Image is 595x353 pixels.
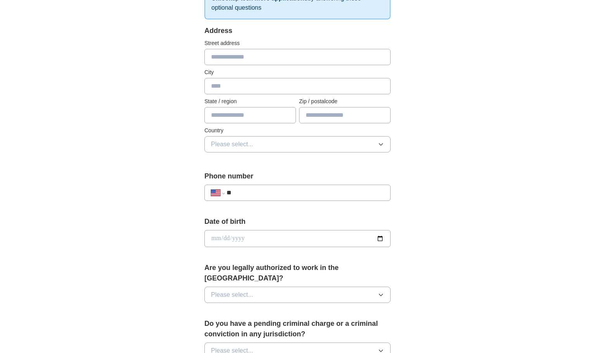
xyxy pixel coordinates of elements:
label: Street address [204,39,391,47]
label: Zip / postalcode [299,97,391,106]
button: Please select... [204,136,391,152]
span: Please select... [211,140,253,149]
label: Do you have a pending criminal charge or a criminal conviction in any jurisdiction? [204,318,391,339]
label: Phone number [204,171,391,182]
label: City [204,68,391,76]
label: Are you legally authorized to work in the [GEOGRAPHIC_DATA]? [204,263,391,284]
button: Please select... [204,287,391,303]
label: State / region [204,97,296,106]
label: Date of birth [204,216,391,227]
span: Please select... [211,290,253,299]
label: Country [204,126,391,135]
div: Address [204,26,391,36]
